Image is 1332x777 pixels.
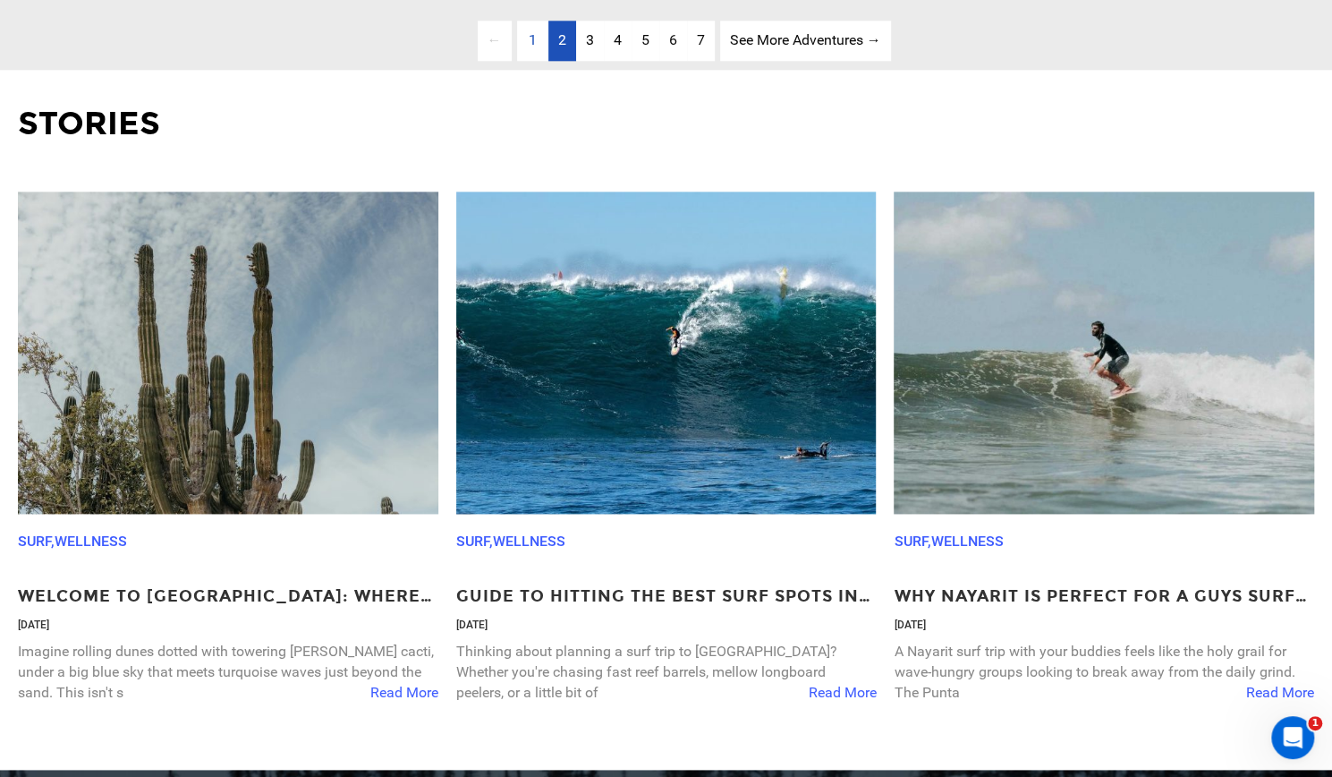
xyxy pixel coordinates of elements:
[1246,683,1314,704] span: Read More
[456,533,489,550] a: Surf
[456,642,877,704] p: Thinking about planning a surf trip to [GEOGRAPHIC_DATA]? Whether you're chasing fast reef barrel...
[489,533,493,550] span: ,
[894,192,1314,514] img: f0baa4b2-4f3b-40e2-ad21-d8f6d8481a09_6363_d5da0e342d6b387e2f47f1d3a4df4504_pkg_ngl-800x500.jpg
[519,21,547,61] span: 1
[18,585,438,609] a: Welcome to [GEOGRAPHIC_DATA]: Where Desert Meets Surf
[456,192,877,514] img: maxresdefault-1-800x500.jpg
[558,31,566,48] span: 2
[18,101,1314,147] p: Stories
[478,21,512,61] span: ←
[1308,716,1322,730] span: 1
[927,533,930,550] span: ,
[493,533,565,550] a: Wellness
[894,618,1314,633] p: [DATE]
[18,642,438,704] p: Imagine rolling dunes dotted with towering [PERSON_NAME] cacti, under a big blue sky that meets t...
[894,585,1314,609] a: Why Nayarit is Perfect for a Guys Surf Trip
[18,192,438,514] img: josh-withers-zsy83KGAPyw-unsplash-800x500.jpg
[669,31,677,48] span: 6
[18,533,51,550] a: Surf
[720,21,891,61] a: See More Adventures → page
[456,585,877,609] a: Guide to Hitting the Best Surf Spots in [GEOGRAPHIC_DATA]
[1271,716,1314,759] iframe: Intercom live chat
[51,533,55,550] span: ,
[370,683,438,704] span: Read More
[586,31,594,48] span: 3
[442,21,891,61] ul: Pagination
[894,533,927,550] a: Surf
[930,533,1003,550] a: Wellness
[808,683,876,704] span: Read More
[894,642,1314,704] p: A Nayarit surf trip with your buddies feels like the holy grail for wave-hungry groups looking to...
[641,31,649,48] span: 5
[18,618,438,633] p: [DATE]
[55,533,127,550] a: Wellness
[614,31,622,48] span: 4
[456,618,877,633] p: [DATE]
[697,31,705,48] span: 7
